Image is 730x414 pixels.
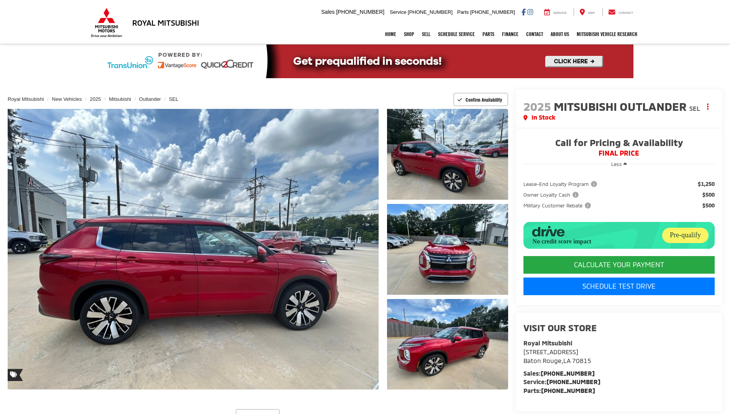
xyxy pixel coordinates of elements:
[523,348,591,364] a: [STREET_ADDRESS] Baton Rouge,LA 70815
[538,8,573,16] a: Service
[8,369,23,381] span: Special
[523,180,600,188] button: Lease-End Loyalty Program
[523,180,599,188] span: Lease-End Loyalty Program
[523,191,580,199] span: Owner Loyalty Cash
[453,93,508,106] button: Confirm Availability
[387,299,508,390] a: Expand Photo 3
[4,107,382,391] img: 2025 Mitsubishi Outlander SEL
[523,99,551,113] span: 2025
[321,9,335,15] span: Sales
[386,203,509,296] img: 2025 Mitsubishi Outlander SEL
[479,25,498,44] a: Parts: Opens in a new tab
[523,370,595,377] strong: Sales:
[523,202,594,209] button: Military Customer Rebate
[523,149,715,157] span: FINAL PRICE
[523,191,581,199] button: Owner Loyalty Cash
[573,25,641,44] a: Mitsubishi Vehicle Research
[547,25,573,44] a: About Us
[466,97,502,103] span: Confirm Availability
[532,113,555,122] span: In Stock
[523,138,715,149] span: Call for Pricing & Availability
[702,191,715,199] span: $500
[563,357,571,364] span: LA
[387,204,508,295] a: Expand Photo 2
[109,96,131,102] a: Mitsubishi
[8,109,379,389] a: Expand Photo 0
[434,25,479,44] a: Schedule Service: Opens in a new tab
[523,278,715,295] a: Schedule Test Drive
[523,339,572,347] strong: Royal Mitsubishi
[546,378,600,385] a: [PHONE_NUMBER]
[390,9,406,15] span: Service
[408,9,453,15] span: [PHONE_NUMBER]
[553,11,567,15] span: Service
[386,108,509,200] img: 2025 Mitsubishi Outlander SEL
[523,202,592,209] span: Military Customer Rebate
[132,18,199,27] h3: Royal Mitsubishi
[90,96,101,102] a: 2025
[169,96,179,102] a: SEL
[336,9,384,15] span: [PHONE_NUMBER]
[698,180,715,188] span: $1,250
[470,9,515,15] span: [PHONE_NUMBER]
[602,8,639,16] a: Contact
[52,96,82,102] a: New Vehicles
[523,256,715,274] : CALCULATE YOUR PAYMENT
[387,109,508,200] a: Expand Photo 1
[97,44,633,78] img: Quick2Credit
[386,298,509,391] img: 2025 Mitsubishi Outlander SEL
[701,100,715,113] button: Actions
[89,8,124,38] img: Mitsubishi
[457,9,469,15] span: Parts
[588,11,595,15] span: Map
[527,9,533,15] a: Instagram: Click to visit our Instagram page
[541,370,595,377] a: [PHONE_NUMBER]
[523,323,715,333] h2: Visit our Store
[689,105,700,112] span: SEL
[522,9,526,15] a: Facebook: Click to visit our Facebook page
[523,357,561,364] span: Baton Rouge
[381,25,400,44] a: Home
[418,25,434,44] a: Sell
[574,8,600,16] a: Map
[607,157,631,171] button: Less
[541,387,595,394] a: [PHONE_NUMBER]
[498,25,522,44] a: Finance
[522,25,547,44] a: Contact
[707,103,709,110] span: dropdown dots
[400,25,418,44] a: Shop
[618,11,633,15] span: Contact
[523,348,578,355] span: [STREET_ADDRESS]
[8,96,44,102] a: Royal Mitsubishi
[523,357,591,364] span: ,
[139,96,161,102] a: Outlander
[523,378,600,385] strong: Service:
[523,387,595,394] strong: Parts:
[702,202,715,209] span: $500
[554,99,689,113] span: Mitsubishi Outlander
[611,161,622,167] span: Less
[572,357,591,364] span: 70815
